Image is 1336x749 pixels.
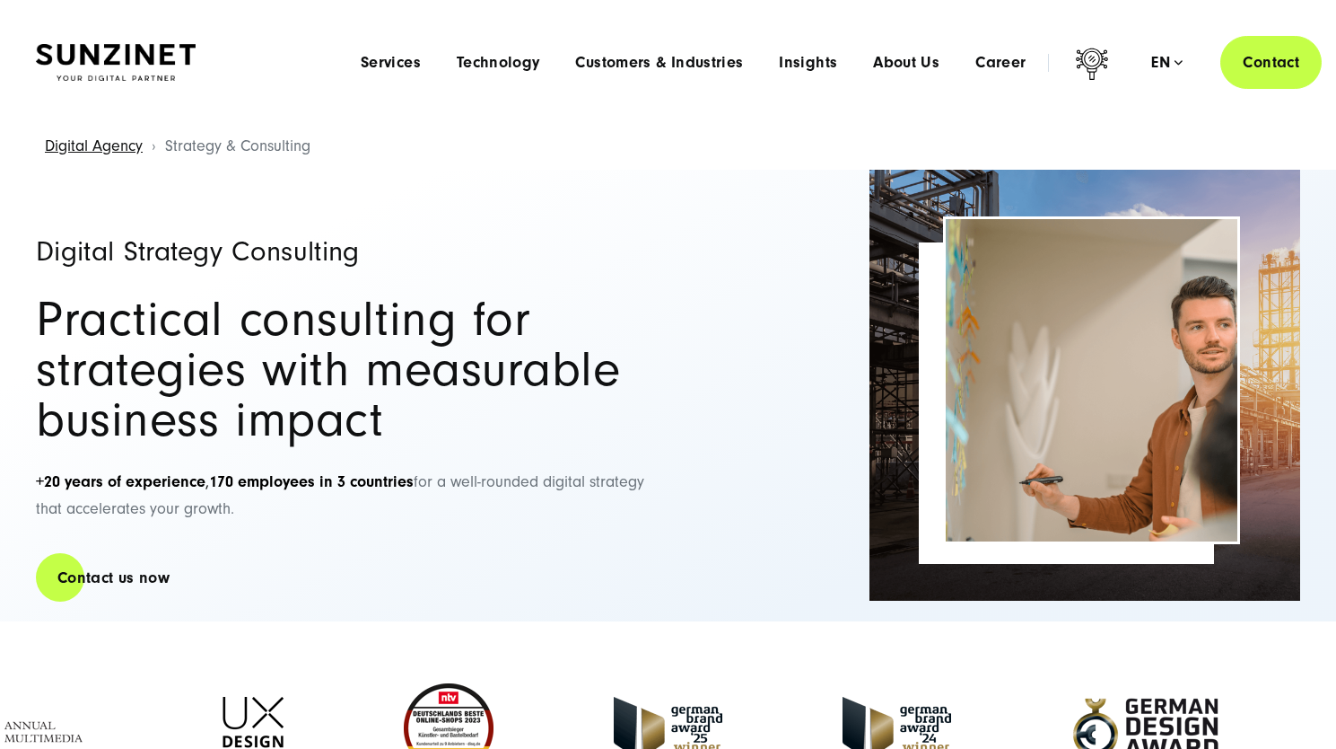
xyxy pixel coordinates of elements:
a: Digital Agency [45,137,143,155]
a: About Us [873,54,939,72]
a: Career [975,54,1026,72]
span: , [36,472,414,491]
strong: +20 years of experience [36,472,205,491]
h2: Practical consulting for strategies with measurable business impact [36,295,664,445]
img: SUNZINET Full Service Digital Agentur [36,44,196,82]
a: Customers & Industries [575,54,743,72]
strong: 170 employees in 3 countries [209,472,414,491]
a: Services [361,54,421,72]
span: for a well-rounded digital strategy that accelerates your growth. [36,472,644,519]
img: industrial background with some piping and electrical installations visible | digital strategy co... [869,170,1300,601]
div: en [1151,54,1183,72]
a: Insights [779,54,837,72]
a: Contact us now [36,552,191,604]
a: Technology [457,54,540,72]
span: Strategy & Consulting [165,137,310,155]
h1: Digital Strategy Consulting [36,237,664,266]
a: Contact [1220,36,1322,89]
img: A young man, holding a marker, delivering a presentation in the boardroom | digital strategy cons... [946,219,1237,542]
